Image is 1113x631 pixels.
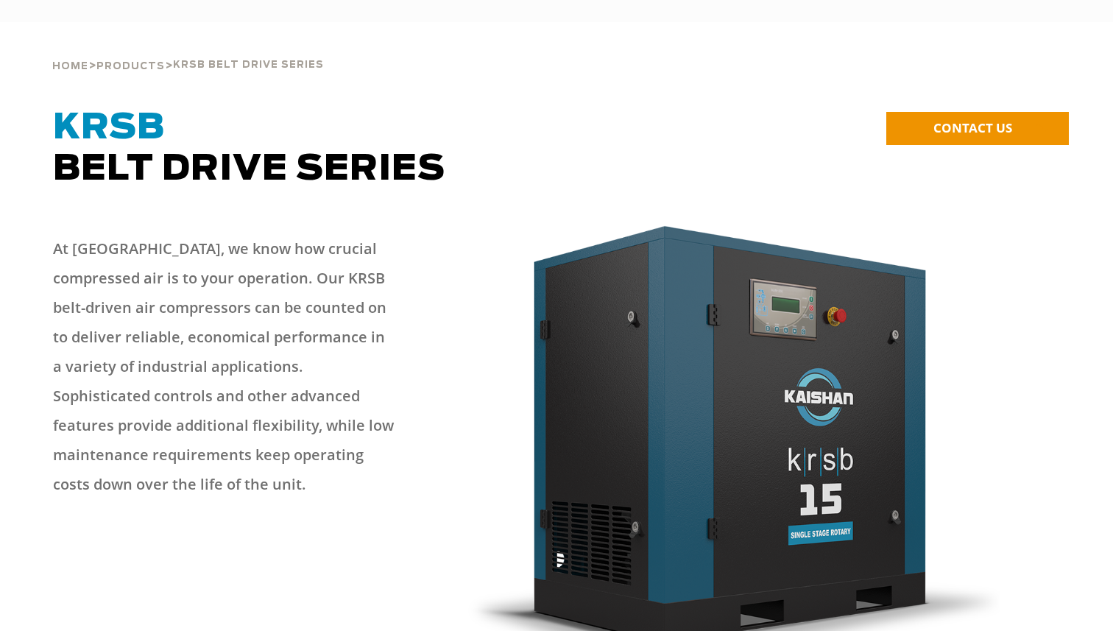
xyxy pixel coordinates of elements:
[53,234,395,499] p: At [GEOGRAPHIC_DATA], we know how crucial compressed air is to your operation. Our KRSB belt-driv...
[96,62,165,71] span: Products
[886,112,1069,145] a: CONTACT US
[52,62,88,71] span: Home
[173,60,324,70] span: krsb belt drive series
[53,110,165,146] span: KRSB
[96,59,165,72] a: Products
[52,22,324,78] div: > >
[52,59,88,72] a: Home
[53,110,445,187] span: Belt Drive Series
[933,119,1012,136] span: CONTACT US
